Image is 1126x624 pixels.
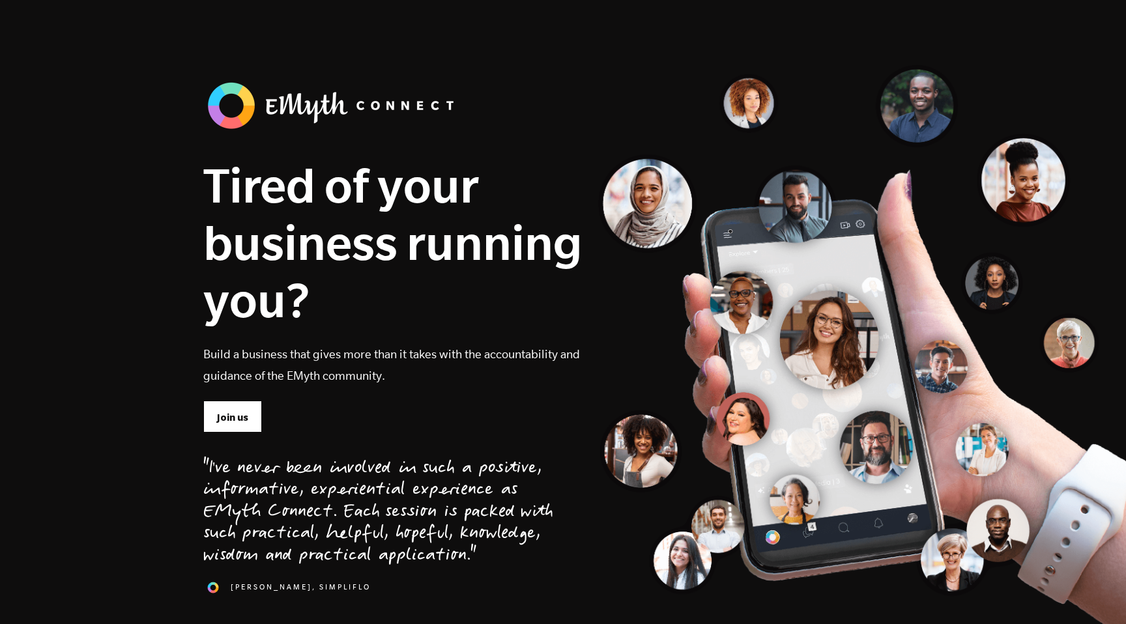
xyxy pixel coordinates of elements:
p: Build a business that gives more than it takes with the accountability and guidance of the EMyth ... [203,343,583,386]
a: Join us [203,401,262,432]
div: "I've never been involved in such a positive, informative, experiential experience as EMyth Conne... [203,459,553,568]
img: 1 [203,578,223,597]
img: banner_logo [203,78,464,133]
span: Join us [217,410,248,425]
span: [PERSON_NAME], SimpliFlo [231,582,371,593]
h1: Tired of your business running you? [203,156,583,328]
